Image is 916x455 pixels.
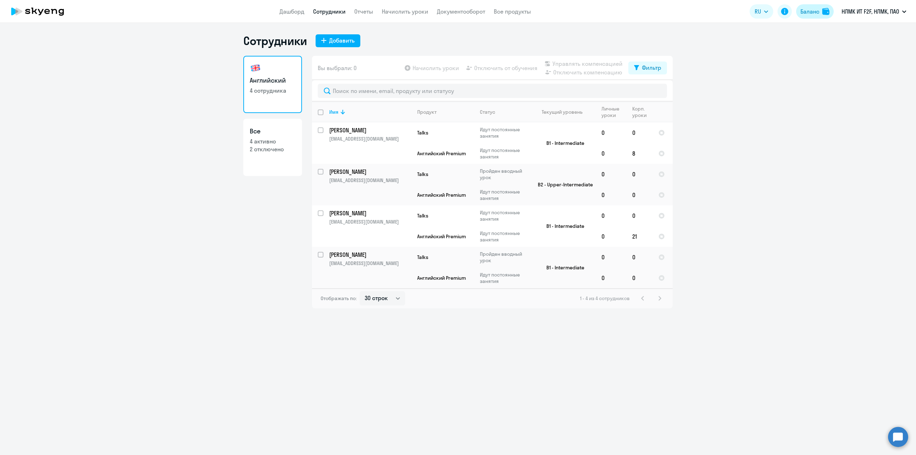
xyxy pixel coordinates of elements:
[243,119,302,176] a: Все4 активно2 отключено
[329,109,338,115] div: Имя
[329,219,411,225] p: [EMAIL_ADDRESS][DOMAIN_NAME]
[822,8,829,15] img: balance
[529,164,596,205] td: B2 - Upper-Intermediate
[329,126,411,134] a: [PERSON_NAME]
[800,7,819,16] div: Баланс
[596,226,627,247] td: 0
[329,177,411,184] p: [EMAIL_ADDRESS][DOMAIN_NAME]
[480,230,529,243] p: Идут постоянные занятия
[529,205,596,247] td: B1 - Intermediate
[596,185,627,205] td: 0
[382,8,428,15] a: Начислить уроки
[627,164,653,185] td: 0
[627,122,653,143] td: 0
[842,7,899,16] p: НЛМК ИТ F2F, НЛМК, ПАО
[755,7,761,16] span: RU
[417,129,428,136] span: Talks
[480,147,529,160] p: Идут постоянные занятия
[250,145,296,153] p: 2 отключено
[535,109,595,115] div: Текущий уровень
[627,143,653,164] td: 8
[750,4,773,19] button: RU
[596,122,627,143] td: 0
[480,126,529,139] p: Идут постоянные занятия
[329,209,411,217] a: [PERSON_NAME]
[596,247,627,268] td: 0
[627,185,653,205] td: 0
[417,275,466,281] span: Английский Premium
[354,8,373,15] a: Отчеты
[417,254,428,260] span: Talks
[329,168,410,176] p: [PERSON_NAME]
[642,63,661,72] div: Фильтр
[417,192,466,198] span: Английский Premium
[329,251,410,259] p: [PERSON_NAME]
[480,251,529,264] p: Пройден вводный урок
[494,8,531,15] a: Все продукты
[329,251,411,259] a: [PERSON_NAME]
[279,8,304,15] a: Дашборд
[417,171,428,177] span: Talks
[329,168,411,176] a: [PERSON_NAME]
[321,295,357,302] span: Отображать по:
[329,126,410,134] p: [PERSON_NAME]
[627,268,653,288] td: 0
[250,62,261,74] img: english
[437,8,485,15] a: Документооборот
[480,209,529,222] p: Идут постоянные занятия
[250,127,296,136] h3: Все
[417,150,466,157] span: Английский Premium
[329,209,410,217] p: [PERSON_NAME]
[243,34,307,48] h1: Сотрудники
[318,84,667,98] input: Поиск по имени, email, продукту или статусу
[250,137,296,145] p: 4 активно
[596,143,627,164] td: 0
[480,168,529,181] p: Пройден вводный урок
[316,34,360,47] button: Добавить
[838,3,910,20] button: НЛМК ИТ F2F, НЛМК, ПАО
[243,56,302,113] a: Английский4 сотрудника
[329,109,411,115] div: Имя
[529,247,596,288] td: B1 - Intermediate
[601,106,626,118] div: Личные уроки
[313,8,346,15] a: Сотрудники
[627,247,653,268] td: 0
[632,106,652,118] div: Корп. уроки
[480,189,529,201] p: Идут постоянные занятия
[329,36,355,45] div: Добавить
[596,164,627,185] td: 0
[480,109,495,115] div: Статус
[627,205,653,226] td: 0
[480,271,529,284] p: Идут постоянные занятия
[417,109,437,115] div: Продукт
[250,87,296,94] p: 4 сотрудника
[529,122,596,164] td: B1 - Intermediate
[596,205,627,226] td: 0
[250,76,296,85] h3: Английский
[580,295,630,302] span: 1 - 4 из 4 сотрудников
[417,233,466,240] span: Английский Premium
[318,64,357,72] span: Вы выбрали: 0
[417,212,428,219] span: Talks
[542,109,583,115] div: Текущий уровень
[628,62,667,74] button: Фильтр
[329,260,411,266] p: [EMAIL_ADDRESS][DOMAIN_NAME]
[329,136,411,142] p: [EMAIL_ADDRESS][DOMAIN_NAME]
[796,4,834,19] button: Балансbalance
[627,226,653,247] td: 21
[596,268,627,288] td: 0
